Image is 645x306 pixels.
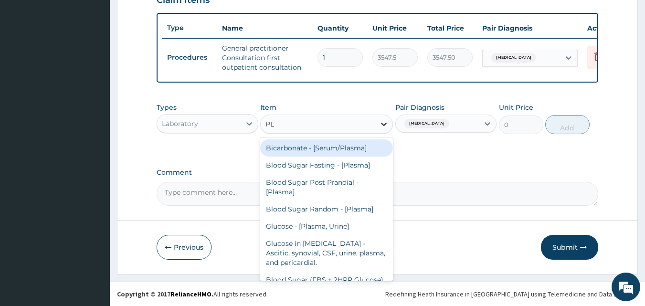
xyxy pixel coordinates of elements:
div: Glucose - [Plasma, Urine] [260,218,393,235]
div: Minimize live chat window [157,5,180,28]
div: Blood Sugar Random - [Plasma] [260,200,393,218]
th: Name [217,19,313,38]
footer: All rights reserved. [110,282,645,306]
th: Type [162,19,217,37]
button: Previous [157,235,211,260]
label: Types [157,104,177,112]
div: Blood Sugar (FBS + 2HPP Glucose) - [Plasma] [260,271,393,298]
div: Laboratory [162,119,198,128]
img: d_794563401_company_1708531726252_794563401 [18,48,39,72]
label: Comment [157,169,599,177]
div: Glucose in [MEDICAL_DATA] - Ascitic, synovial, CSF, urine, plasma, and pericardial. [260,235,393,271]
th: Pair Diagnosis [477,19,582,38]
span: [MEDICAL_DATA] [404,119,449,128]
label: Item [260,103,276,112]
div: Blood Sugar Post Prandial - [Plasma] [260,174,393,200]
span: We're online! [55,92,132,189]
button: Add [545,115,590,134]
td: General practitioner Consultation first outpatient consultation [217,39,313,77]
th: Unit Price [368,19,423,38]
label: Pair Diagnosis [395,103,444,112]
td: Procedures [162,49,217,66]
div: Bicarbonate - [Serum/Plasma] [260,139,393,157]
span: [MEDICAL_DATA] [491,53,536,63]
th: Quantity [313,19,368,38]
th: Actions [582,19,630,38]
label: Unit Price [499,103,533,112]
div: Chat with us now [50,53,160,66]
a: RelianceHMO [170,290,211,298]
textarea: Type your message and hit 'Enter' [5,204,182,238]
div: Redefining Heath Insurance in [GEOGRAPHIC_DATA] using Telemedicine and Data Science! [385,289,638,299]
strong: Copyright © 2017 . [117,290,213,298]
button: Submit [541,235,598,260]
div: Blood Sugar Fasting - [Plasma] [260,157,393,174]
th: Total Price [423,19,477,38]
